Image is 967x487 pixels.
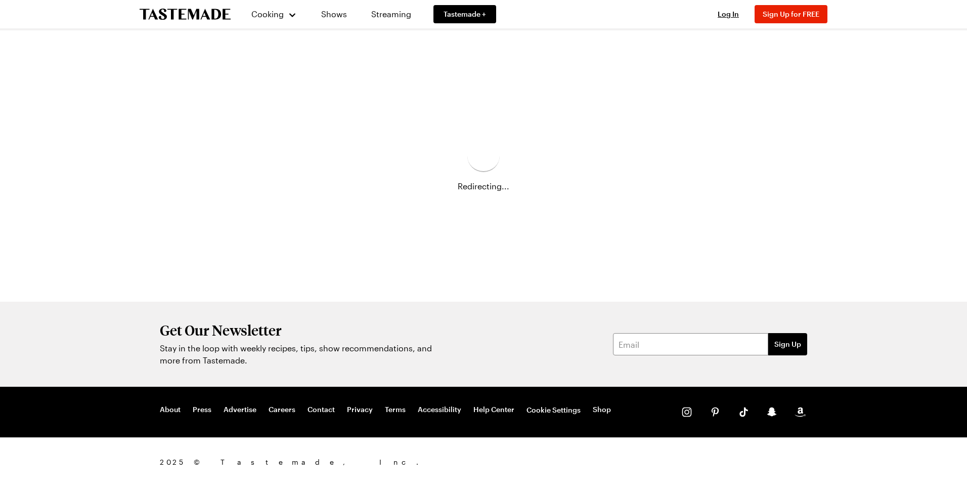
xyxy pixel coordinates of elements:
[458,180,509,192] span: Redirecting...
[649,454,698,468] img: Google Play
[763,10,819,18] span: Sign Up for FREE
[140,9,231,20] a: To Tastemade Home Page
[160,342,438,367] p: Stay in the loop with weekly recipes, tips, show recommendations, and more from Tastemade.
[385,405,406,415] a: Terms
[595,460,643,469] a: App Store
[307,405,335,415] a: Contact
[526,405,581,415] button: Cookie Settings
[595,454,643,468] img: App Store
[593,405,611,415] a: Shop
[160,405,611,415] nav: Footer
[160,322,438,338] h2: Get Our Newsletter
[473,405,514,415] a: Help Center
[418,405,461,415] a: Accessibility
[774,339,801,349] span: Sign Up
[160,405,181,415] a: About
[251,2,297,26] button: Cooking
[613,333,768,355] input: Email
[759,454,807,468] img: Amazon Fire TV
[160,457,554,468] span: 2025 © Tastemade, Inc.
[269,405,295,415] a: Careers
[193,405,211,415] a: Press
[251,9,284,19] span: Cooking
[712,456,744,466] img: Roku
[444,9,486,19] span: Tastemade +
[759,460,807,469] a: Amazon Fire TV
[554,456,583,466] img: This icon serves as a link to download the Level Access assistive technology app for individuals ...
[708,9,749,19] button: Log In
[649,460,698,470] a: Google Play
[718,10,739,18] span: Log In
[554,458,583,468] a: This icon serves as a link to download the Level Access assistive technology app for individuals ...
[755,5,827,23] button: Sign Up for FREE
[768,333,807,355] button: Sign Up
[224,405,256,415] a: Advertise
[347,405,373,415] a: Privacy
[712,458,744,467] a: Roku
[433,5,496,23] a: Tastemade +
